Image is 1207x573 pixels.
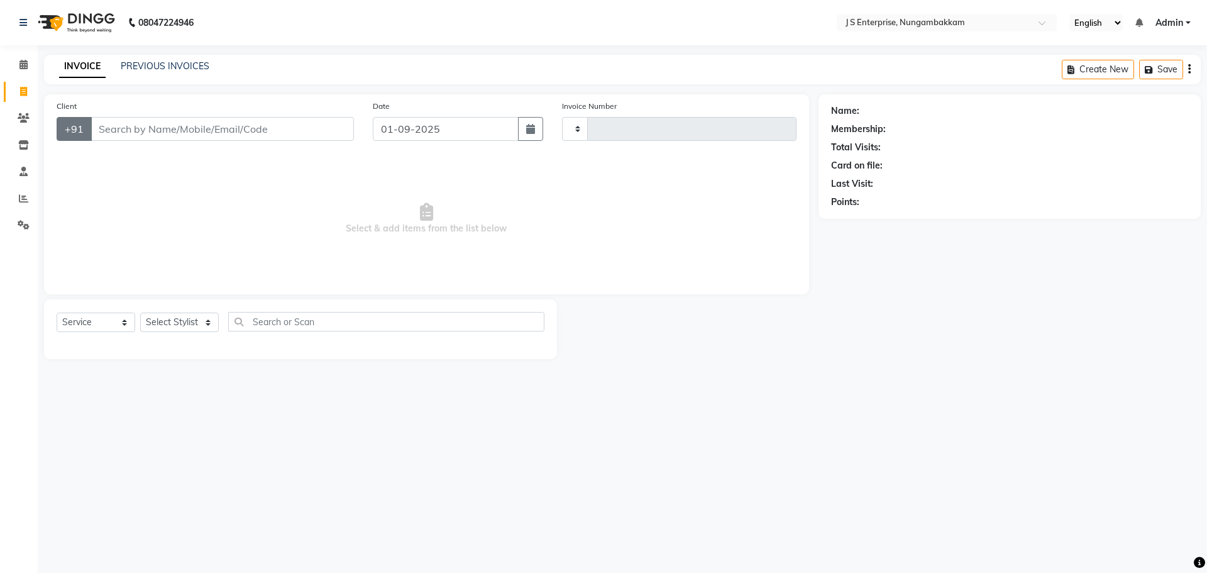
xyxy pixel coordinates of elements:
div: Points: [831,196,859,209]
button: Create New [1062,60,1134,79]
b: 08047224946 [138,5,194,40]
div: Total Visits: [831,141,881,154]
label: Client [57,101,77,112]
span: Admin [1155,16,1183,30]
div: Membership: [831,123,886,136]
button: Save [1139,60,1183,79]
label: Invoice Number [562,101,617,112]
label: Date [373,101,390,112]
div: Last Visit: [831,177,873,191]
input: Search or Scan [228,312,544,331]
input: Search by Name/Mobile/Email/Code [91,117,354,141]
div: Card on file: [831,159,883,172]
a: INVOICE [59,55,106,78]
button: +91 [57,117,92,141]
img: logo [32,5,118,40]
span: Select & add items from the list below [57,156,796,282]
a: PREVIOUS INVOICES [121,60,209,72]
div: Name: [831,104,859,118]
